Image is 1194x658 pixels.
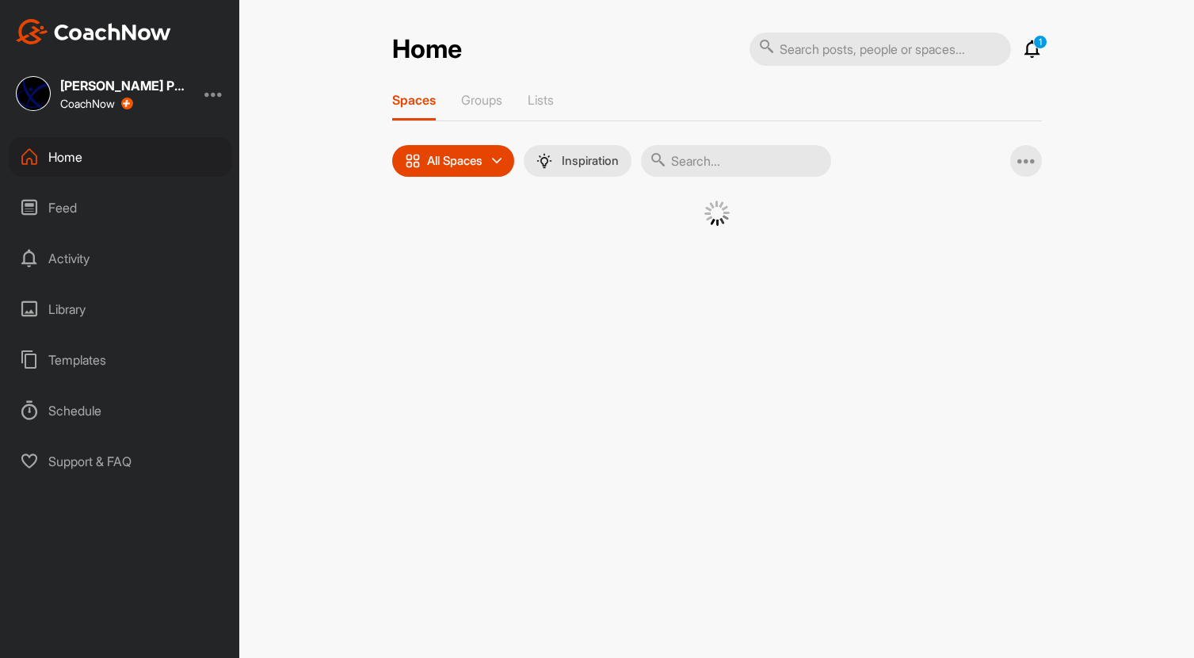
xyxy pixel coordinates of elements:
input: Search... [641,145,831,177]
div: Feed [9,188,232,228]
img: G6gVgL6ErOh57ABN0eRmCEwV0I4iEi4d8EwaPGI0tHgoAbU4EAHFLEQAh+QQFCgALACwIAA4AGAASAAAEbHDJSesaOCdk+8xg... [704,201,730,226]
div: CoachNow [60,98,133,110]
div: [PERSON_NAME] PT Lagrange [60,79,187,92]
p: Lists [528,92,554,108]
p: 1 [1033,35,1047,49]
p: All Spaces [427,155,483,167]
div: Support & FAQ [9,442,232,481]
div: Schedule [9,391,232,430]
input: Search posts, people or spaces... [750,33,1011,66]
p: Groups [461,92,502,108]
div: Home [9,137,232,177]
img: square_d561faefdf9183d1f516fa0cbd26007f.jpg [16,76,51,111]
h2: Home [392,34,462,65]
img: icon [405,153,421,169]
div: Templates [9,340,232,380]
img: CoachNow [16,19,171,44]
p: Spaces [392,92,436,108]
p: Inspiration [562,155,619,167]
img: menuIcon [536,153,552,169]
div: Activity [9,239,232,278]
div: Library [9,289,232,329]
